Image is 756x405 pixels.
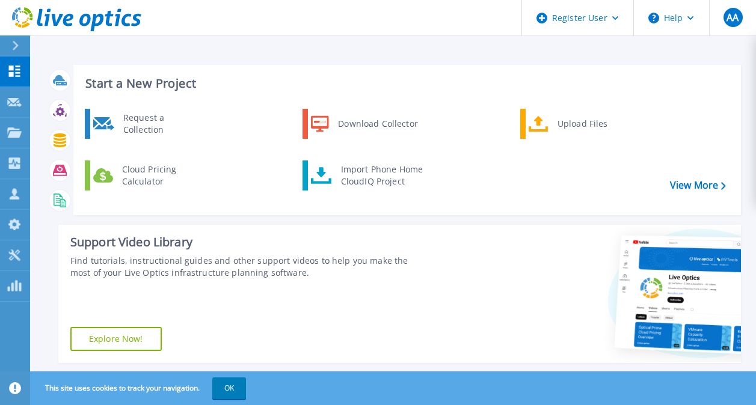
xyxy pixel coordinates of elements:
a: Request a Collection [85,109,208,139]
div: Find tutorials, instructional guides and other support videos to help you make the most of your L... [70,255,425,279]
h3: Start a New Project [85,77,725,90]
a: View More [670,180,726,191]
button: OK [212,377,246,399]
div: Cloud Pricing Calculator [116,163,205,187]
a: Explore Now! [70,327,162,351]
a: Cloud Pricing Calculator [85,160,208,190]
div: Support Video Library [70,234,425,250]
div: Request a Collection [117,112,205,136]
span: This site uses cookies to track your navigation. [33,377,246,399]
div: Import Phone Home CloudIQ Project [335,163,429,187]
div: Download Collector [332,112,423,136]
div: Upload Files [552,112,641,136]
span: AA [727,13,739,22]
a: Download Collector [303,109,426,139]
a: Upload Files [520,109,644,139]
